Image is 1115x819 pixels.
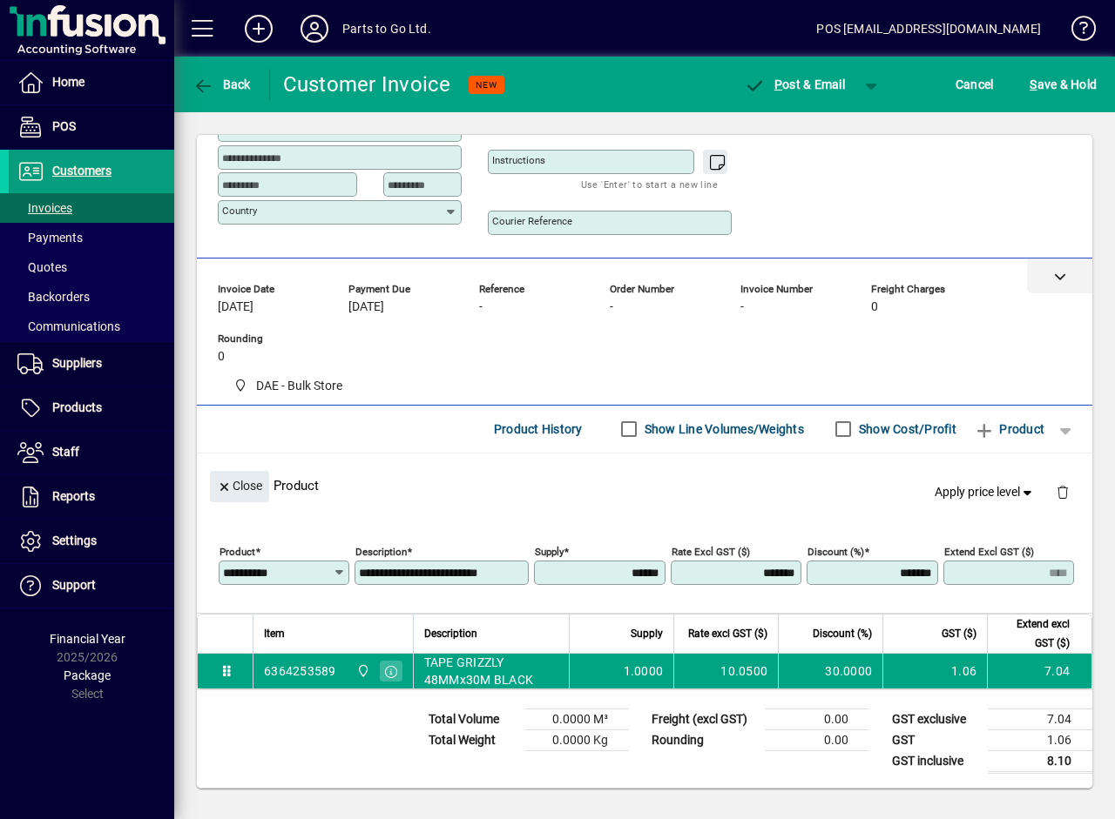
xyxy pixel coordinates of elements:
span: Rate excl GST ($) [688,624,767,643]
span: - [479,300,483,314]
button: Close [210,471,269,502]
button: Back [188,69,255,100]
mat-label: Product [220,546,255,558]
span: Rounding [218,333,322,345]
span: ave & Hold [1030,70,1097,98]
a: Invoices [9,193,174,223]
span: [DATE] [348,300,384,314]
td: 0.0000 Kg [524,729,629,750]
mat-hint: Use 'Enter' to start a new line [581,174,718,194]
mat-label: Instructions [492,154,545,166]
span: Invoices [17,201,72,215]
td: 7.04 [987,654,1091,688]
mat-label: Rate excl GST ($) [672,546,750,558]
button: Cancel [951,69,998,100]
span: Product [974,415,1044,443]
span: - [740,300,744,314]
div: POS [EMAIL_ADDRESS][DOMAIN_NAME] [816,15,1041,43]
span: Product History [494,415,583,443]
td: GST [883,729,988,750]
a: Settings [9,520,174,563]
span: 0 [871,300,878,314]
span: Item [264,624,285,643]
span: Discount (%) [813,624,872,643]
td: 8.10 [988,750,1092,772]
span: TAPE GRIZZLY 48MMx30M BLACK [424,654,559,688]
span: Supply [631,624,663,643]
button: Apply price level [928,476,1043,507]
span: Cancel [956,70,994,98]
div: 10.0500 [685,662,767,680]
td: Total Weight [420,729,524,750]
span: Suppliers [52,356,102,370]
span: Settings [52,534,97,547]
td: Total Volume [420,708,524,729]
span: Close [217,472,262,500]
button: Profile [287,13,342,44]
a: Support [9,564,174,608]
span: S [1030,77,1037,91]
a: Reports [9,475,174,519]
span: DAE - Bulk Store [256,377,342,395]
app-page-header-button: Back [174,69,270,100]
span: Financial Year [50,632,125,646]
span: Products [52,400,102,414]
span: Staff [52,445,79,459]
a: Communications [9,312,174,341]
span: Home [52,75,84,89]
a: Home [9,61,174,104]
button: Product History [487,413,590,445]
button: Add [231,13,287,44]
span: - [610,300,613,314]
span: Quotes [17,260,67,274]
button: Save & Hold [1025,69,1101,100]
td: Freight (excl GST) [643,708,765,729]
div: 6364253589 [264,662,336,680]
a: Knowledge Base [1058,3,1093,60]
span: Back [193,77,251,91]
a: Staff [9,431,174,474]
mat-label: Supply [535,546,564,558]
td: 0.00 [765,708,869,729]
a: Suppliers [9,342,174,386]
a: Payments [9,223,174,252]
app-page-header-button: Delete [1042,483,1084,499]
td: Rounding [643,729,765,750]
mat-label: Extend excl GST ($) [944,546,1034,558]
td: 30.0000 [778,654,882,688]
span: Package [64,668,111,682]
span: 0 [218,350,225,364]
span: DAE - Bulk Store [352,661,372,681]
a: Backorders [9,282,174,312]
span: ost & Email [744,77,845,91]
mat-label: Country [222,205,257,217]
a: Products [9,386,174,430]
span: [DATE] [218,300,253,314]
span: Communications [17,319,120,333]
label: Show Cost/Profit [855,420,956,438]
span: Reports [52,489,95,503]
div: Parts to Go Ltd. [342,15,431,43]
mat-label: Courier Reference [492,215,572,227]
td: 1.06 [988,729,1092,750]
td: 1.06 [882,654,987,688]
span: Description [424,624,477,643]
div: Customer Invoice [283,70,451,98]
mat-label: Discount (%) [808,546,864,558]
span: POS [52,119,76,133]
span: Payments [17,231,83,245]
a: POS [9,105,174,149]
span: Extend excl GST ($) [998,614,1070,653]
span: GST ($) [942,624,976,643]
td: GST exclusive [883,708,988,729]
span: Customers [52,164,111,178]
td: 0.00 [765,729,869,750]
span: Support [52,578,96,592]
label: Show Line Volumes/Weights [641,420,804,438]
span: 1.0000 [624,662,664,680]
app-page-header-button: Close [206,478,274,493]
button: Product [965,413,1053,445]
td: 7.04 [988,708,1092,729]
a: Quotes [9,252,174,282]
button: Delete [1042,471,1084,513]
